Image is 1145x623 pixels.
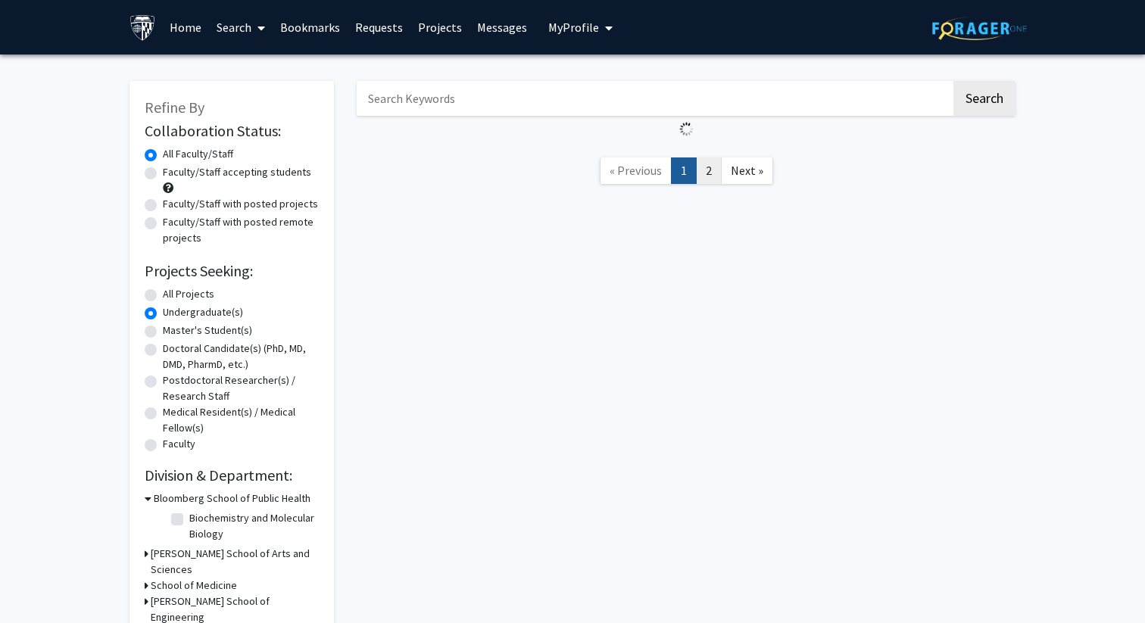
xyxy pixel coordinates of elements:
img: ForagerOne Logo [932,17,1027,40]
label: Master's Student(s) [163,322,252,338]
label: Faculty/Staff accepting students [163,164,311,180]
a: Previous Page [600,157,672,184]
label: All Faculty/Staff [163,146,233,162]
a: Projects [410,1,470,54]
a: 1 [671,157,697,184]
span: Next » [731,163,763,178]
label: Faculty [163,436,195,452]
label: Medical Resident(s) / Medical Fellow(s) [163,404,319,436]
span: My Profile [548,20,599,35]
a: Messages [470,1,535,54]
iframe: Chat [11,555,64,612]
nav: Page navigation [357,142,1016,204]
label: Doctoral Candidate(s) (PhD, MD, DMD, PharmD, etc.) [163,341,319,372]
button: Search [953,81,1016,116]
a: Next [721,157,773,184]
h3: Bloomberg School of Public Health [154,491,310,506]
a: Search [209,1,273,54]
h2: Division & Department: [145,466,319,484]
h2: Collaboration Status: [145,122,319,140]
h3: School of Medicine [151,578,237,593]
a: 2 [696,157,722,184]
span: Refine By [145,98,204,117]
img: Loading [673,116,700,142]
a: Requests [348,1,410,54]
a: Home [162,1,209,54]
label: Faculty/Staff with posted remote projects [163,214,319,246]
a: Bookmarks [273,1,348,54]
h3: [PERSON_NAME] School of Arts and Sciences [151,546,319,578]
input: Search Keywords [357,81,951,116]
label: Biochemistry and Molecular Biology [189,510,315,542]
label: All Projects [163,286,214,302]
label: Undergraduate(s) [163,304,243,320]
label: Faculty/Staff with posted projects [163,196,318,212]
label: Postdoctoral Researcher(s) / Research Staff [163,372,319,404]
h2: Projects Seeking: [145,262,319,280]
img: Johns Hopkins University Logo [129,14,156,41]
span: « Previous [610,163,662,178]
